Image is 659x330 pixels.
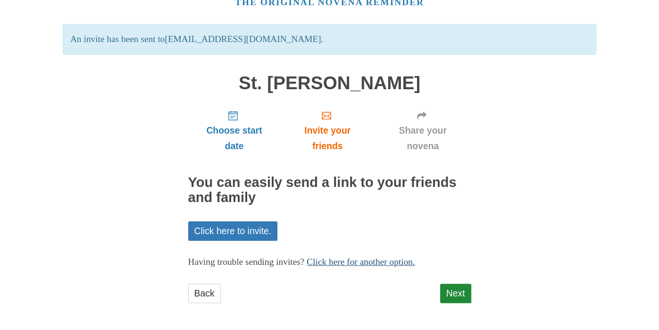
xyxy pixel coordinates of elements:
span: Choose start date [198,123,271,154]
a: Next [440,284,471,303]
a: Invite your friends [280,102,374,159]
a: Share your novena [375,102,471,159]
a: Choose start date [188,102,281,159]
p: An invite has been sent to [EMAIL_ADDRESS][DOMAIN_NAME] . [63,24,596,55]
span: Share your novena [384,123,462,154]
span: Invite your friends [290,123,365,154]
h1: St. [PERSON_NAME] [188,73,471,93]
a: Click here to invite. [188,221,278,241]
span: Having trouble sending invites? [188,257,305,267]
a: Click here for another option. [307,257,415,267]
h2: You can easily send a link to your friends and family [188,175,471,205]
a: Back [188,284,221,303]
